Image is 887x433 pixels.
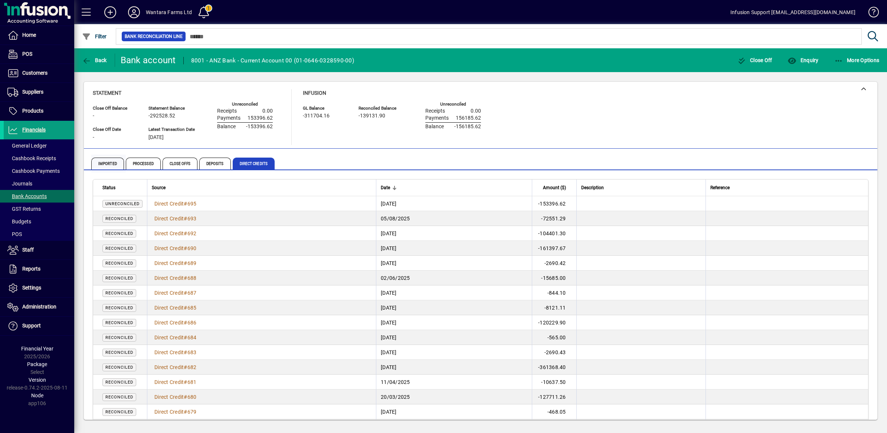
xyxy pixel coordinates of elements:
[184,275,187,281] span: #
[454,124,481,130] span: -156185.62
[187,349,197,355] span: 683
[4,260,74,278] a: Reports
[22,51,32,57] span: POS
[187,409,197,415] span: 679
[376,404,532,419] td: [DATE]
[184,201,187,207] span: #
[4,298,74,316] a: Administration
[98,6,122,19] button: Add
[581,184,604,192] span: Description
[376,256,532,271] td: [DATE]
[376,315,532,330] td: [DATE]
[152,363,199,371] a: Direct Credit#682
[248,115,273,121] span: 153396.62
[154,394,184,400] span: Direct Credit
[376,271,532,285] td: 02/06/2025
[187,364,197,370] span: 682
[7,168,60,174] span: Cashbook Payments
[184,260,187,266] span: #
[152,259,199,267] a: Direct Credit#689
[152,184,166,192] span: Source
[80,30,109,43] button: Filter
[532,315,576,330] td: -120229.90
[152,289,199,297] a: Direct Credit#687
[376,375,532,390] td: 11/04/2025
[93,113,94,119] span: -
[4,215,74,228] a: Budgets
[532,345,576,360] td: -2690.43
[105,395,133,400] span: Reconciled
[303,113,330,119] span: -311704.16
[154,335,184,340] span: Direct Credit
[105,335,133,340] span: Reconciled
[191,55,354,67] div: 8001 - ANZ Bank - Current Account 00 (01-0646-0328590-00)
[148,127,195,132] span: Latest Transaction Date
[381,184,390,192] span: Date
[217,108,237,114] span: Receipts
[376,345,532,360] td: [DATE]
[532,196,576,211] td: -153396.62
[146,6,192,18] div: Wantara Farms Ltd
[102,184,143,192] div: Status
[456,115,481,121] span: 156185.62
[105,246,133,251] span: Reconciled
[154,379,184,385] span: Direct Credit
[7,219,31,224] span: Budgets
[376,330,532,345] td: [DATE]
[376,285,532,300] td: [DATE]
[262,108,273,114] span: 0.00
[232,102,258,107] label: Unreconciled
[4,64,74,83] a: Customers
[22,70,48,76] span: Customers
[786,54,820,67] button: Enquiry
[184,230,187,236] span: #
[537,184,573,192] div: Amount ($)
[4,203,74,215] a: GST Returns
[22,266,40,272] span: Reports
[184,394,187,400] span: #
[4,102,74,120] a: Products
[7,193,47,199] span: Bank Accounts
[303,106,347,111] span: GL Balance
[154,320,184,326] span: Direct Credit
[863,1,878,26] a: Knowledge Base
[152,378,199,386] a: Direct Credit#681
[152,229,199,237] a: Direct Credit#692
[187,335,197,340] span: 684
[122,6,146,19] button: Profile
[105,410,133,414] span: Reconciled
[152,184,372,192] div: Source
[217,124,236,130] span: Balance
[105,216,133,221] span: Reconciled
[532,390,576,404] td: -127711.26
[376,300,532,315] td: [DATE]
[152,319,199,327] a: Direct Credit#686
[154,349,184,355] span: Direct Credit
[4,241,74,259] a: Staff
[532,226,576,241] td: -104401.30
[105,365,133,370] span: Reconciled
[4,165,74,177] a: Cashbook Payments
[233,158,275,169] span: Direct Credits
[7,231,22,237] span: POS
[425,124,444,130] span: Balance
[710,184,730,192] span: Reference
[359,106,403,111] span: Reconciled Balance
[105,320,133,325] span: Reconciled
[105,201,140,206] span: Unreconciled
[93,135,94,140] span: -
[376,360,532,375] td: [DATE]
[532,211,576,226] td: -72551.29
[154,364,184,370] span: Direct Credit
[184,245,187,251] span: #
[4,228,74,240] a: POS
[105,261,133,266] span: Reconciled
[376,226,532,241] td: [DATE]
[154,275,184,281] span: Direct Credit
[184,216,187,222] span: #
[126,158,161,169] span: Processed
[152,348,199,356] a: Direct Credit#683
[532,241,576,256] td: -161397.67
[532,330,576,345] td: -565.00
[29,377,46,383] span: Version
